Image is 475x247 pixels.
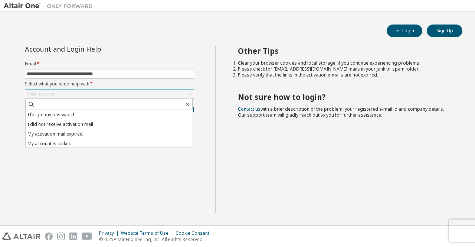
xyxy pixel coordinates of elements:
div: Website Terms of Use [121,230,176,236]
img: Altair One [4,2,96,10]
h2: Other Tips [238,46,449,56]
h2: Not sure how to login? [238,92,449,102]
div: Account and Login Help [25,46,160,52]
a: Contact us [238,106,261,112]
img: linkedin.svg [69,233,77,240]
img: facebook.svg [45,233,53,240]
label: Email [25,61,194,67]
button: Sign Up [427,25,462,37]
div: Click to select [27,91,56,97]
div: Privacy [99,230,121,236]
li: Please check for [EMAIL_ADDRESS][DOMAIN_NAME] mails in your junk or spam folder. [238,66,449,72]
li: I forgot my password [26,110,193,120]
img: youtube.svg [82,233,92,240]
img: altair_logo.svg [2,233,40,240]
li: Clear your browser cookies and local storage, if you continue experiencing problems. [238,60,449,66]
div: Click to select [25,90,194,98]
p: © 2025 Altair Engineering, Inc. All Rights Reserved. [99,236,214,243]
img: instagram.svg [57,233,65,240]
li: Please verify that the links in the activation e-mails are not expired. [238,72,449,78]
button: Login [387,25,422,37]
div: Cookie Consent [176,230,214,236]
span: with a brief description of the problem, your registered e-mail id and company details. Our suppo... [238,106,444,118]
label: Select what you need help with [25,81,194,87]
